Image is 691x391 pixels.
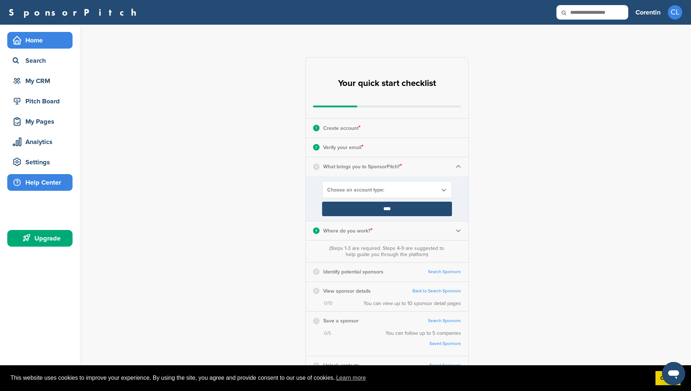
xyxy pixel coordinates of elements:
span: 0/5 [324,330,331,337]
a: Pitch Board [7,93,73,110]
a: My Pages [7,113,73,130]
div: My CRM [11,74,73,87]
div: Upgrade [11,232,73,245]
a: Corentin [636,4,661,20]
a: dismiss cookie message [655,371,680,386]
div: Home [11,34,73,47]
div: My Pages [11,115,73,128]
h3: Corentin [636,7,661,17]
span: 0/10 [324,300,333,306]
p: Save a sponsor [323,316,359,325]
p: Where do you work? [323,226,373,235]
p: View sponsor details [323,287,371,296]
div: Pitch Board [11,95,73,108]
p: What brings you to SponsorPitch? [323,162,402,171]
img: Checklist arrow 1 [456,164,461,169]
a: Home [7,32,73,49]
div: Search [11,54,73,67]
a: Saved Sponsors [429,363,461,368]
a: Search Sponsors [428,318,461,324]
div: 4 [313,227,320,234]
a: Saved Sponsors [393,341,461,346]
a: Settings [7,154,73,170]
div: You can follow up to 5 companies [386,330,461,351]
a: Help Center [7,174,73,191]
iframe: Bouton de lancement de la fenêtre de messagerie [662,362,685,385]
p: Create account [323,123,361,133]
span: CL [668,5,682,20]
div: You can view up to 10 sponsor detail pages [363,300,461,306]
div: Settings [11,156,73,169]
div: 5 [313,268,320,275]
p: Verify your email [323,143,363,152]
img: Checklist arrow 2 [456,228,461,233]
a: Upgrade [7,230,73,247]
a: My CRM [7,73,73,89]
a: Search Sponsors [428,269,461,275]
div: 3 [313,164,320,170]
a: learn more about cookies [335,373,367,383]
span: This website uses cookies to improve your experience. By using the site, you agree and provide co... [11,373,650,383]
div: 1 [313,125,320,131]
div: 6 [313,288,320,294]
span: Choose an account type: [327,187,437,193]
a: SponsorPitch [9,8,141,17]
div: 8 [313,362,320,369]
p: Unlock contacts [323,361,359,370]
div: (Steps 1-3 are required. Steps 4-9 are suggested to help guide you through the platform) [328,245,446,258]
div: 2 [313,144,320,151]
h2: Your quick start checklist [338,75,436,91]
p: Identify potential sponsors [323,267,383,276]
a: Analytics [7,133,73,150]
div: 7 [313,318,320,324]
div: Help Center [11,176,73,189]
a: Search [7,52,73,69]
div: Analytics [11,135,73,148]
a: Back to Search Sponsors [412,288,461,294]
